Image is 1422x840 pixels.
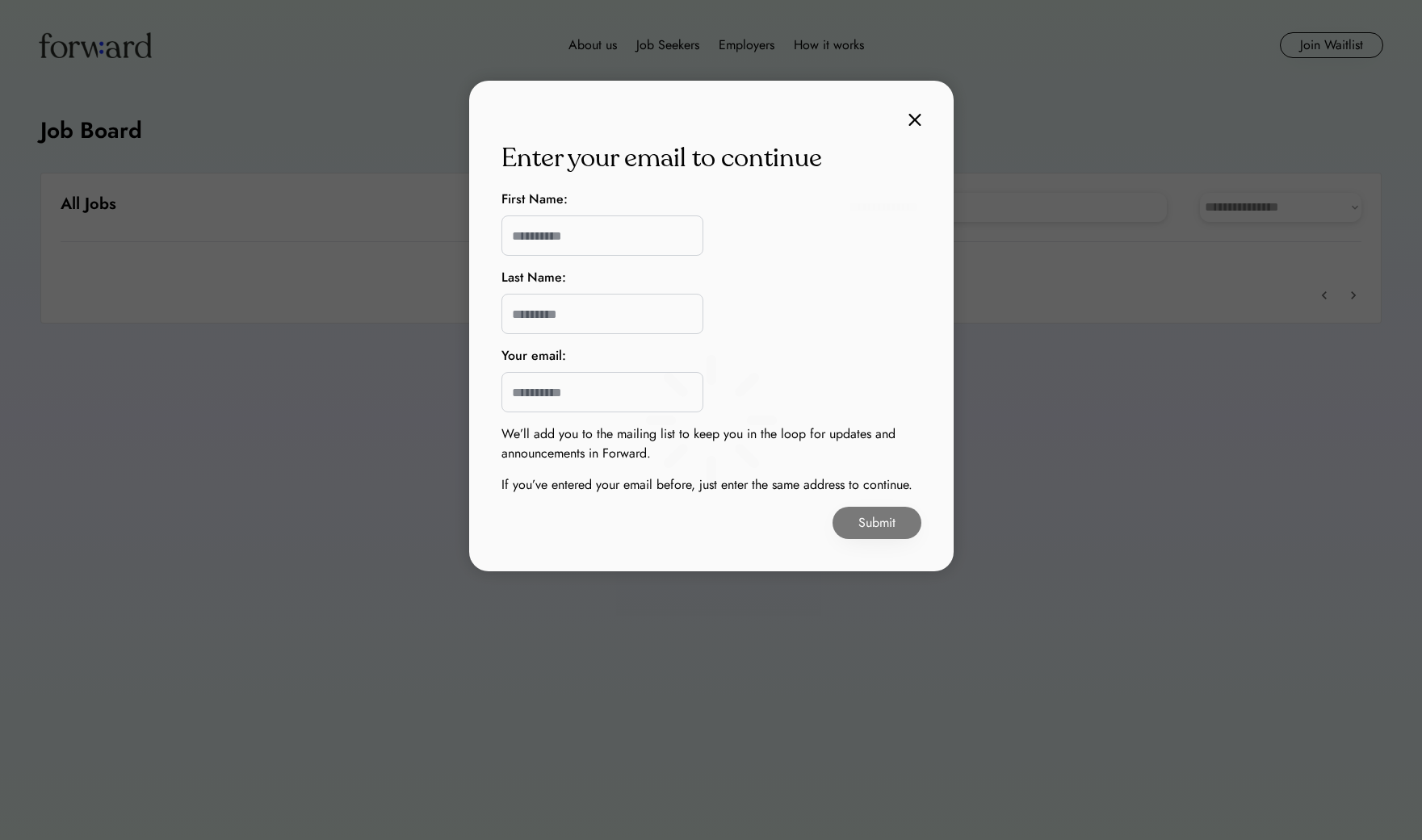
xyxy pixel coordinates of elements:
div: If you’ve entered your email before, just enter the same address to continue. [501,475,912,495]
div: Enter your email to continue [501,139,822,178]
img: close.svg [908,113,921,127]
div: We’ll add you to the mailing list to keep you in the loop for updates and announcements in Forward. [501,424,921,463]
div: Your email: [501,346,566,366]
div: First Name: [501,190,568,209]
div: Last Name: [501,268,566,287]
button: Submit [833,507,921,539]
